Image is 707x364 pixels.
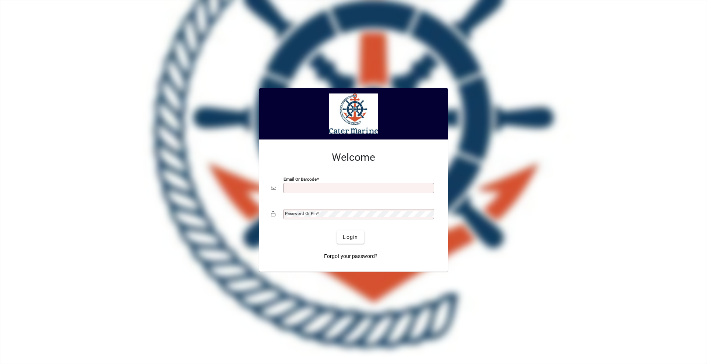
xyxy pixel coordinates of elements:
[337,230,364,244] button: Login
[285,211,317,216] mat-label: Password or Pin
[324,252,377,260] span: Forgot your password?
[284,177,317,182] mat-label: Email or Barcode
[321,250,380,263] a: Forgot your password?
[343,233,358,241] span: Login
[271,151,436,164] h2: Welcome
